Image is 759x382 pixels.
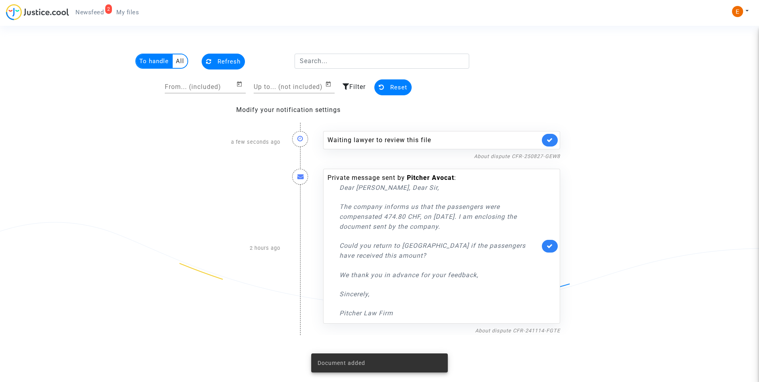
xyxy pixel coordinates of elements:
[374,79,412,95] button: Reset
[236,79,246,89] button: Open calendar
[295,54,470,69] input: Search...
[236,106,341,114] a: Modify your notification settings
[339,241,540,260] p: Could you return to [GEOGRAPHIC_DATA] if the passengers have received this amount?
[390,84,407,91] span: Reset
[193,123,286,161] div: a few seconds ago
[218,58,241,65] span: Refresh
[339,183,540,193] p: Dear [PERSON_NAME], Dear Sir,
[327,135,540,145] div: Waiting lawyer to review this file
[75,9,104,16] span: Newsfeed
[173,54,187,68] multi-toggle-item: All
[327,173,540,318] div: Private message sent by :
[475,328,560,334] a: About dispute CFR-241114-FGTE
[339,308,540,318] p: Pitcher Law Firm
[318,359,365,367] span: Document added
[474,153,560,159] a: About dispute CFR-250827-GEW8
[116,9,139,16] span: My files
[6,4,69,20] img: jc-logo.svg
[325,79,335,89] button: Open calendar
[110,6,145,18] a: My files
[69,6,110,18] a: 2Newsfeed
[339,270,540,280] p: We thank you in advance for your feedback,
[732,6,743,17] img: ACg8ocIeiFvHKe4dA5oeRFd_CiCnuxWUEc1A2wYhRJE3TTWt=s96-c
[407,174,454,181] b: Pitcher Avocat
[202,54,245,69] button: Refresh
[339,202,540,232] p: The company informs us that the passengers were compensated 474.80 CHF, on [DATE]. I am enclosing...
[136,54,173,68] multi-toggle-item: To handle
[349,83,366,91] span: Filter
[339,289,540,299] p: Sincerely,
[105,4,112,14] div: 2
[193,161,286,335] div: 2 hours ago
